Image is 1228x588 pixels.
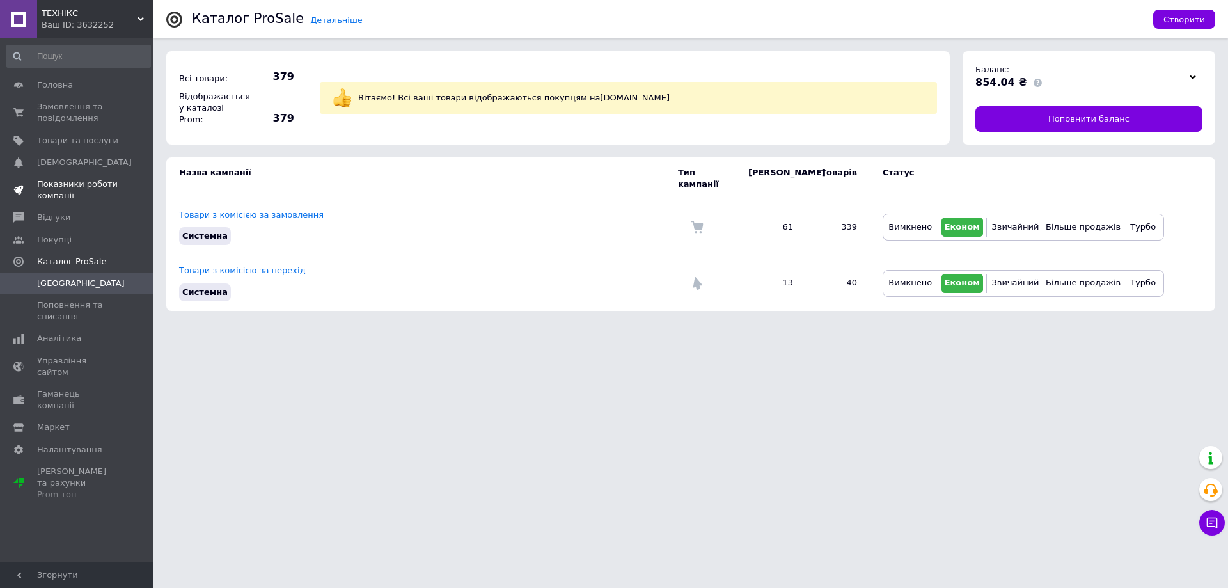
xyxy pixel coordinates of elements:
span: Покупці [37,234,72,246]
span: [DEMOGRAPHIC_DATA] [37,157,132,168]
div: Всі товари: [176,70,246,88]
span: Турбо [1130,222,1156,232]
button: Економ [941,274,983,293]
button: Вимкнено [886,218,934,237]
a: Товари з комісією за замовлення [179,210,324,219]
div: Каталог ProSale [192,12,304,26]
span: Маркет [37,422,70,433]
input: Пошук [6,45,151,68]
button: Економ [941,218,983,237]
span: Відгуки [37,212,70,223]
img: :+1: [333,88,352,107]
div: Відображається у каталозі Prom: [176,88,246,129]
span: ТЕХНІКС [42,8,138,19]
span: Замовлення та повідомлення [37,101,118,124]
span: Більше продажів [1046,278,1121,287]
span: 379 [249,70,294,84]
span: 379 [249,111,294,125]
span: Показники роботи компанії [37,179,118,202]
td: Назва кампанії [166,157,678,200]
a: Поповнити баланс [975,106,1202,132]
span: Вимкнено [888,222,932,232]
span: Гаманець компанії [37,388,118,411]
td: 339 [806,200,870,255]
td: 61 [736,200,806,255]
td: Тип кампанії [678,157,736,200]
td: 13 [736,255,806,311]
a: Детальніше [310,15,363,25]
button: Турбо [1126,218,1160,237]
span: Звичайний [991,278,1039,287]
a: Товари з комісією за перехід [179,266,306,275]
span: Більше продажів [1046,222,1121,232]
span: Створити [1163,15,1205,24]
span: Аналітика [37,333,81,344]
td: Статус [870,157,1164,200]
div: Prom топ [37,489,118,500]
span: [GEOGRAPHIC_DATA] [37,278,125,289]
img: Комісія за перехід [691,277,704,290]
span: Головна [37,79,73,91]
span: Економ [945,278,980,287]
div: Ваш ID: 3632252 [42,19,153,31]
span: Системна [182,231,228,241]
td: [PERSON_NAME] [736,157,806,200]
button: Звичайний [990,274,1041,293]
span: Товари та послуги [37,135,118,147]
button: Більше продажів [1048,218,1119,237]
span: Вимкнено [888,278,932,287]
span: Системна [182,287,228,297]
button: Турбо [1126,274,1160,293]
button: Вимкнено [886,274,934,293]
span: Звичайний [991,222,1039,232]
button: Звичайний [990,218,1041,237]
button: Більше продажів [1048,274,1119,293]
span: Економ [945,222,980,232]
img: Комісія за замовлення [691,221,704,234]
span: Турбо [1130,278,1156,287]
span: 854.04 ₴ [975,76,1027,88]
span: Баланс: [975,65,1009,74]
span: Поповнення та списання [37,299,118,322]
div: Вітаємо! Всі ваші товари відображаються покупцям на [DOMAIN_NAME] [355,89,927,107]
span: Поповнити баланс [1048,113,1130,125]
button: Створити [1153,10,1215,29]
button: Чат з покупцем [1199,510,1225,536]
span: Управління сайтом [37,355,118,378]
span: Налаштування [37,444,102,456]
span: [PERSON_NAME] та рахунки [37,466,118,501]
td: 40 [806,255,870,311]
span: Каталог ProSale [37,256,106,267]
td: Товарів [806,157,870,200]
